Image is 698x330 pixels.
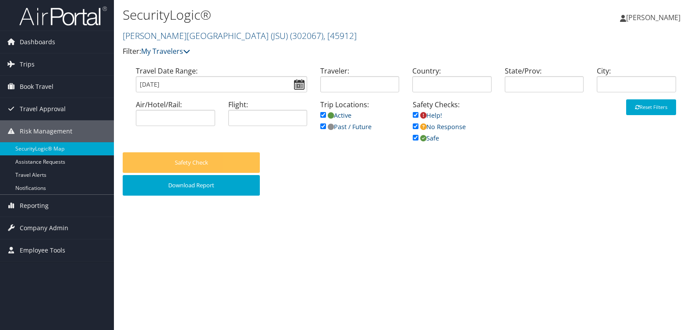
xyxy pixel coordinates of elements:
a: Active [320,111,351,119]
span: Employee Tools [20,239,65,261]
div: Trip Locations: [314,99,406,141]
a: [PERSON_NAME][GEOGRAPHIC_DATA] (JSU) [123,30,357,42]
div: Flight: [222,99,314,133]
span: Company Admin [20,217,68,239]
p: Filter: [123,46,500,57]
span: Trips [20,53,35,75]
img: airportal-logo.png [19,6,107,26]
a: [PERSON_NAME] [620,4,689,31]
a: Safe [413,134,439,142]
div: Travel Date Range: [129,66,314,99]
span: , [ 45912 ] [323,30,357,42]
span: [PERSON_NAME] [626,13,680,22]
a: Help! [413,111,442,119]
span: Dashboards [20,31,55,53]
a: My Travelers [141,46,190,56]
span: ( 302067 ) [290,30,323,42]
a: Past / Future [320,123,372,131]
button: Reset Filters [626,99,676,115]
a: No Response [413,123,466,131]
span: Travel Approval [20,98,66,120]
div: Country: [406,66,498,99]
div: City: [590,66,683,99]
span: Book Travel [20,76,53,98]
button: Download Report [123,175,260,196]
span: Risk Management [20,120,72,142]
div: Safety Checks: [406,99,499,152]
span: Reporting [20,195,49,217]
div: Traveler: [314,66,406,99]
h1: SecurityLogic® [123,6,500,24]
div: Air/Hotel/Rail: [129,99,222,133]
button: Safety Check [123,152,260,173]
div: State/Prov: [498,66,591,99]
